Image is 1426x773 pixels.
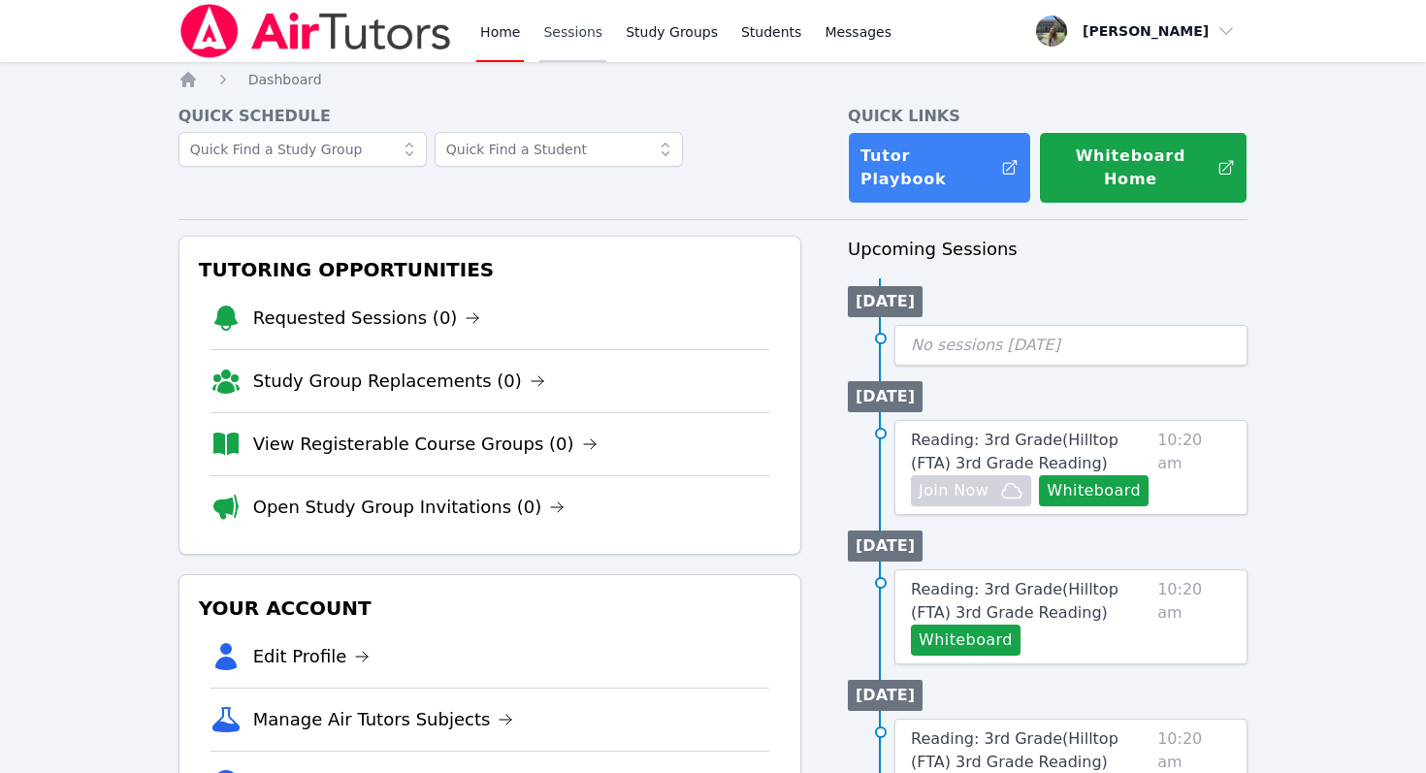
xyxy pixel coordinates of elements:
[848,680,923,711] li: [DATE]
[919,479,988,502] span: Join Now
[1157,578,1231,656] span: 10:20 am
[848,105,1248,128] h4: Quick Links
[1039,475,1149,506] button: Whiteboard
[848,236,1248,263] h3: Upcoming Sessions
[1157,429,1231,506] span: 10:20 am
[178,70,1248,89] nav: Breadcrumb
[253,643,371,670] a: Edit Profile
[195,591,785,626] h3: Your Account
[911,578,1150,625] a: Reading: 3rd Grade(Hilltop (FTA) 3rd Grade Reading)
[911,429,1150,475] a: Reading: 3rd Grade(Hilltop (FTA) 3rd Grade Reading)
[911,431,1118,472] span: Reading: 3rd Grade ( Hilltop (FTA) 3rd Grade Reading )
[825,22,891,42] span: Messages
[848,132,1031,204] a: Tutor Playbook
[911,336,1060,354] span: No sessions [DATE]
[178,4,453,58] img: Air Tutors
[435,132,683,167] input: Quick Find a Student
[848,381,923,412] li: [DATE]
[911,729,1118,771] span: Reading: 3rd Grade ( Hilltop (FTA) 3rd Grade Reading )
[911,580,1118,622] span: Reading: 3rd Grade ( Hilltop (FTA) 3rd Grade Reading )
[253,368,545,395] a: Study Group Replacements (0)
[253,305,481,332] a: Requested Sessions (0)
[911,625,1021,656] button: Whiteboard
[253,706,514,733] a: Manage Air Tutors Subjects
[253,494,566,521] a: Open Study Group Invitations (0)
[911,475,1031,506] button: Join Now
[848,531,923,562] li: [DATE]
[848,286,923,317] li: [DATE]
[248,70,322,89] a: Dashboard
[248,72,322,87] span: Dashboard
[195,252,785,287] h3: Tutoring Opportunities
[253,431,598,458] a: View Registerable Course Groups (0)
[1039,132,1248,204] button: Whiteboard Home
[178,105,801,128] h4: Quick Schedule
[178,132,427,167] input: Quick Find a Study Group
